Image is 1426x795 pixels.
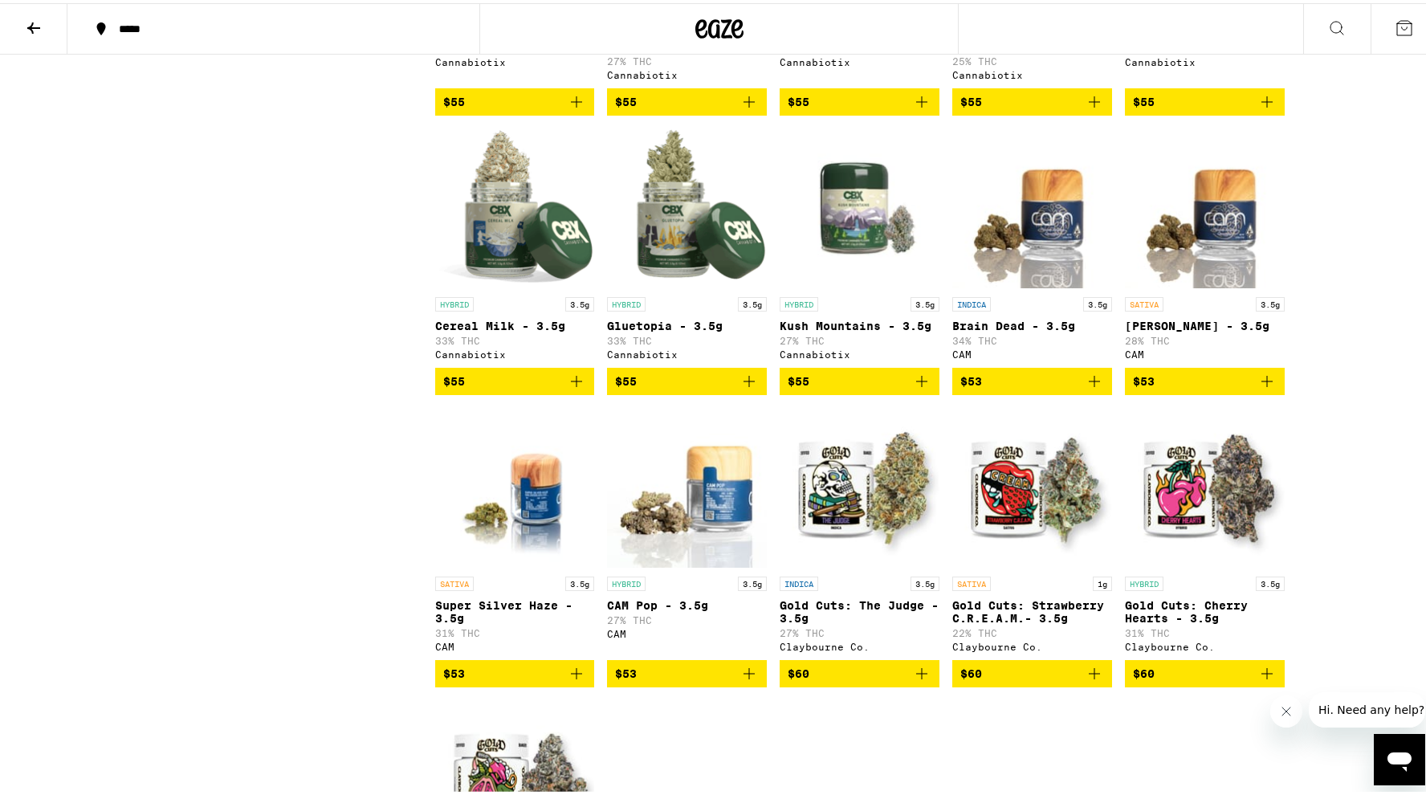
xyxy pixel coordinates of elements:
span: $55 [960,92,982,105]
img: Cannabiotix - Kush Mountains - 3.5g [780,125,939,286]
div: CAM [1125,346,1285,357]
span: $55 [615,92,637,105]
a: Open page for CAM Pop - 3.5g from CAM [607,405,767,657]
p: 3.5g [565,573,594,588]
iframe: Button to launch messaging window [1374,731,1425,782]
span: $60 [788,664,809,677]
span: $55 [443,372,465,385]
span: $53 [615,664,637,677]
a: Open page for Gold Cuts: Strawberry C.R.E.A.M.- 3.5g from Claybourne Co. [952,405,1112,657]
span: $55 [788,92,809,105]
div: Cannabiotix [435,346,595,357]
button: Add to bag [607,365,767,392]
div: Cannabiotix [780,346,939,357]
img: CAM - Super Silver Haze - 3.5g [435,405,595,565]
button: Add to bag [780,365,939,392]
p: 3.5g [565,294,594,308]
button: Add to bag [607,85,767,112]
p: 3.5g [738,573,767,588]
p: 1g [1093,573,1112,588]
div: CAM [607,626,767,636]
div: Claybourne Co. [952,638,1112,649]
a: Open page for Brain Dead - 3.5g from CAM [952,125,1112,365]
p: 31% THC [435,625,595,635]
span: $55 [443,92,465,105]
p: Gold Cuts: The Judge - 3.5g [780,596,939,622]
p: 3.5g [911,573,939,588]
button: Add to bag [1125,657,1285,684]
p: HYBRID [1125,573,1163,588]
p: 22% THC [952,625,1112,635]
p: Gluetopia - 3.5g [607,316,767,329]
a: Open page for Kush Mountains - 3.5g from Cannabiotix [780,125,939,365]
img: CAM - CAM Pop - 3.5g [607,405,767,565]
div: Cannabiotix [952,67,1112,77]
button: Add to bag [780,657,939,684]
iframe: Close message [1270,692,1302,724]
p: 33% THC [607,332,767,343]
button: Add to bag [1125,85,1285,112]
p: Gold Cuts: Cherry Hearts - 3.5g [1125,596,1285,622]
p: Brain Dead - 3.5g [952,316,1112,329]
div: Cannabiotix [1125,54,1285,64]
button: Add to bag [435,85,595,112]
a: Open page for Super Silver Haze - 3.5g from CAM [435,405,595,657]
img: CAM - Brain Dead - 3.5g [952,125,1112,286]
p: HYBRID [780,294,818,308]
a: Open page for Gold Cuts: Cherry Hearts - 3.5g from Claybourne Co. [1125,405,1285,657]
img: Claybourne Co. - Gold Cuts: Cherry Hearts - 3.5g [1125,405,1285,565]
div: CAM [435,638,595,649]
span: $55 [615,372,637,385]
p: INDICA [780,573,818,588]
div: Cannabiotix [435,54,595,64]
button: Add to bag [607,657,767,684]
button: Add to bag [952,365,1112,392]
p: 31% THC [1125,625,1285,635]
button: Add to bag [952,85,1112,112]
p: Cereal Milk - 3.5g [435,316,595,329]
p: INDICA [952,294,991,308]
button: Add to bag [435,365,595,392]
a: Open page for Cereal Milk - 3.5g from Cannabiotix [435,125,595,365]
p: SATIVA [952,573,991,588]
div: Cannabiotix [607,67,767,77]
button: Add to bag [1125,365,1285,392]
p: Super Silver Haze - 3.5g [435,596,595,622]
span: $55 [788,372,809,385]
p: 3.5g [1256,573,1285,588]
p: 3.5g [911,294,939,308]
button: Add to bag [435,657,595,684]
p: Gold Cuts: Strawberry C.R.E.A.M.- 3.5g [952,596,1112,622]
p: HYBRID [607,294,646,308]
div: Claybourne Co. [780,638,939,649]
p: 3.5g [738,294,767,308]
p: SATIVA [1125,294,1163,308]
img: Cannabiotix - Gluetopia - 3.5g [607,125,767,286]
a: Open page for Jack Herer - 3.5g from CAM [1125,125,1285,365]
div: Cannabiotix [607,346,767,357]
button: Add to bag [780,85,939,112]
img: CAM - Jack Herer - 3.5g [1125,125,1285,286]
p: 33% THC [435,332,595,343]
p: 3.5g [1256,294,1285,308]
p: CAM Pop - 3.5g [607,596,767,609]
p: 34% THC [952,332,1112,343]
p: Kush Mountains - 3.5g [780,316,939,329]
span: $53 [1133,372,1155,385]
span: $60 [1133,664,1155,677]
a: Open page for Gluetopia - 3.5g from Cannabiotix [607,125,767,365]
div: Claybourne Co. [1125,638,1285,649]
p: 3.5g [1083,294,1112,308]
iframe: Message from company [1309,689,1425,724]
p: SATIVA [435,573,474,588]
span: $60 [960,664,982,677]
p: 28% THC [1125,332,1285,343]
span: $55 [1133,92,1155,105]
p: 27% THC [607,53,767,63]
p: HYBRID [607,573,646,588]
button: Add to bag [952,657,1112,684]
img: Cannabiotix - Cereal Milk - 3.5g [435,125,595,286]
img: Claybourne Co. - Gold Cuts: The Judge - 3.5g [780,405,939,565]
p: [PERSON_NAME] - 3.5g [1125,316,1285,329]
